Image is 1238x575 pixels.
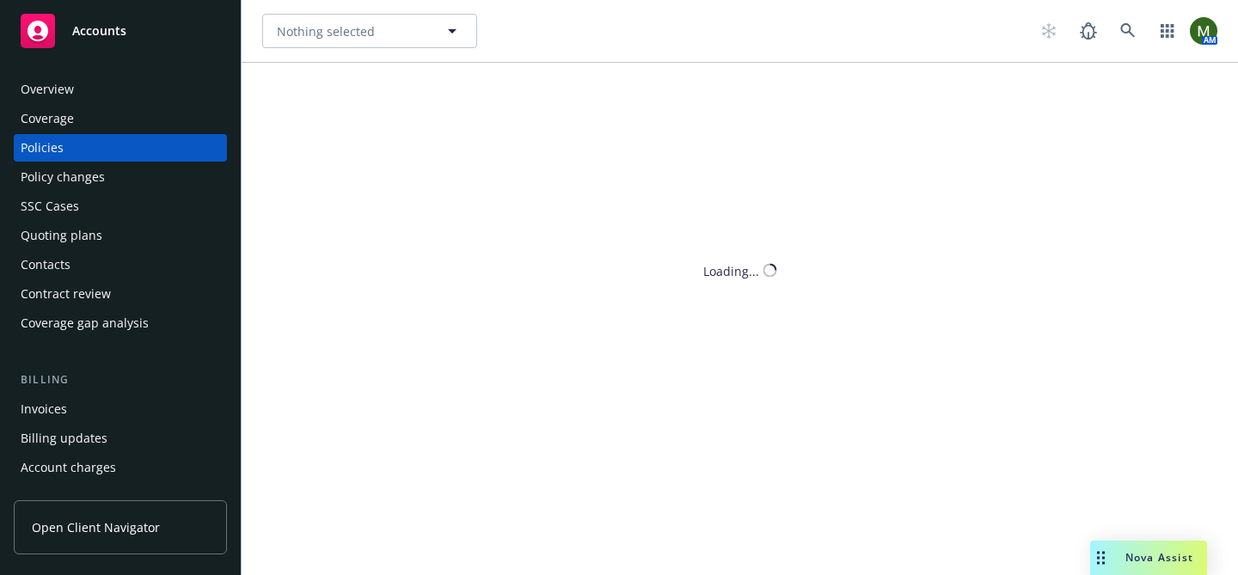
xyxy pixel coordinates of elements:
[1111,14,1145,48] a: Search
[21,251,70,278] div: Contacts
[1150,14,1185,48] a: Switch app
[21,163,105,191] div: Policy changes
[21,395,67,423] div: Invoices
[14,425,227,452] a: Billing updates
[14,280,227,308] a: Contract review
[32,518,160,536] span: Open Client Navigator
[21,105,74,132] div: Coverage
[21,483,121,511] div: Installment plans
[262,14,477,48] button: Nothing selected
[277,22,375,40] span: Nothing selected
[1090,541,1112,575] div: Drag to move
[14,134,227,162] a: Policies
[1125,550,1193,565] span: Nova Assist
[703,261,759,279] div: Loading...
[14,251,227,278] a: Contacts
[21,222,102,249] div: Quoting plans
[1090,541,1207,575] button: Nova Assist
[72,24,126,38] span: Accounts
[14,395,227,423] a: Invoices
[14,222,227,249] a: Quoting plans
[14,309,227,337] a: Coverage gap analysis
[14,76,227,103] a: Overview
[14,454,227,481] a: Account charges
[21,425,107,452] div: Billing updates
[14,7,227,55] a: Accounts
[1071,14,1106,48] a: Report a Bug
[21,454,116,481] div: Account charges
[21,134,64,162] div: Policies
[1032,14,1066,48] a: Start snowing
[14,163,227,191] a: Policy changes
[21,193,79,220] div: SSC Cases
[14,193,227,220] a: SSC Cases
[1190,17,1217,45] img: photo
[21,76,74,103] div: Overview
[14,371,227,388] div: Billing
[21,309,149,337] div: Coverage gap analysis
[14,483,227,511] a: Installment plans
[21,280,111,308] div: Contract review
[14,105,227,132] a: Coverage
